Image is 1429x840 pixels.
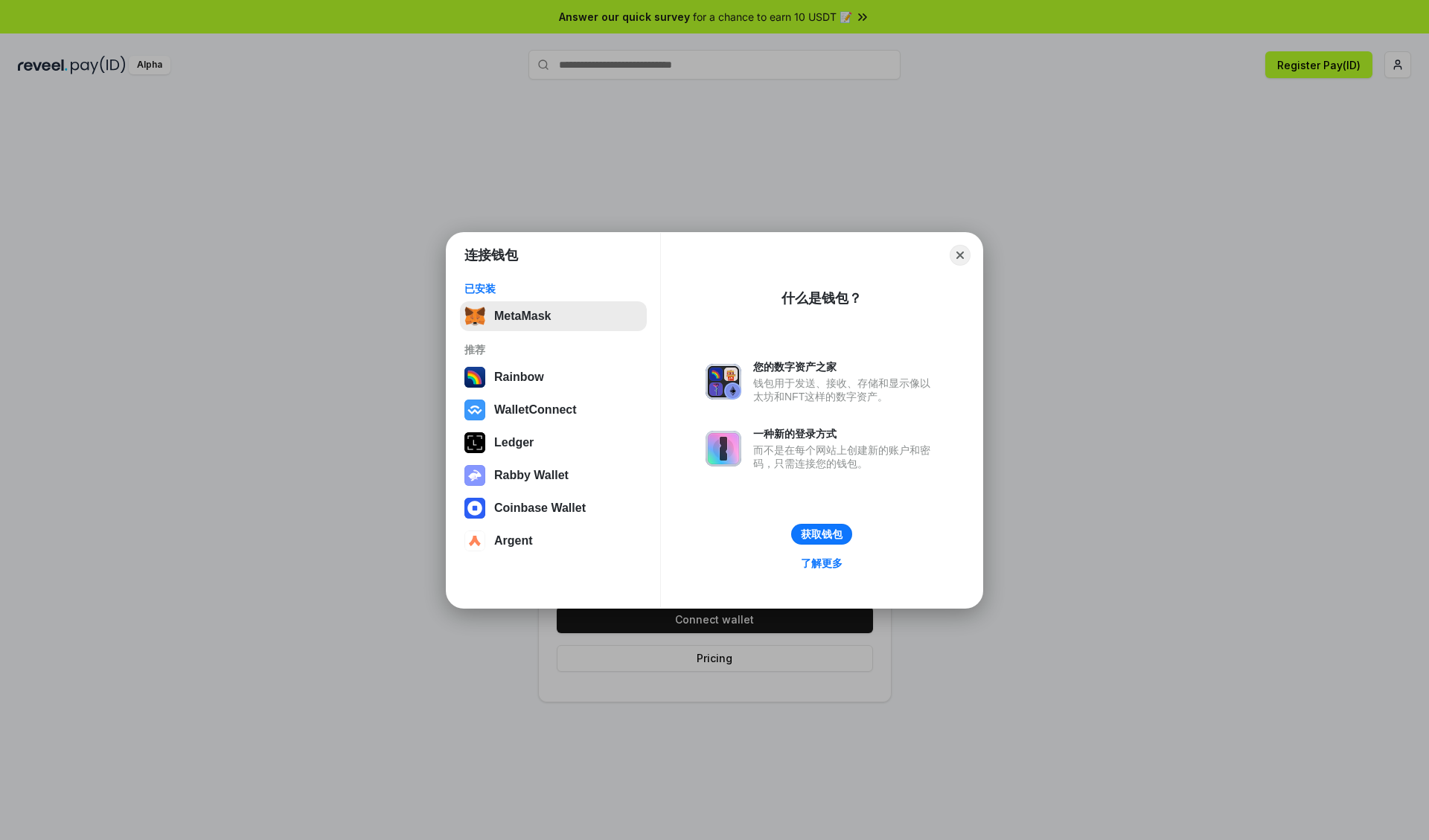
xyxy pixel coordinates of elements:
[464,282,642,295] div: 已安装
[494,501,586,515] div: Coinbase Wallet
[464,465,485,486] img: svg+xml,%3Csvg%20xmlns%3D%22http%3A%2F%2Fwww.w3.org%2F2000%2Fsvg%22%20fill%3D%22none%22%20viewBox...
[464,367,485,388] img: svg+xml,%3Csvg%20width%3D%22120%22%20height%3D%22120%22%20viewBox%3D%220%200%20120%20120%22%20fil...
[460,493,647,523] button: Coinbase Wallet
[464,530,485,551] img: svg+xml,%3Csvg%20width%3D%2228%22%20height%3D%2228%22%20viewBox%3D%220%200%2028%2028%22%20fill%3D...
[464,498,485,519] img: svg+xml,%3Csvg%20width%3D%2228%22%20height%3D%2228%22%20viewBox%3D%220%200%2028%2028%22%20fill%3D...
[460,362,647,392] button: Rainbow
[460,428,647,458] button: Ledger
[494,403,577,417] div: WalletConnect
[494,436,534,449] div: Ledger
[706,364,741,400] img: svg+xml,%3Csvg%20xmlns%3D%22http%3A%2F%2Fwww.w3.org%2F2000%2Fsvg%22%20fill%3D%22none%22%20viewBox...
[706,431,741,467] img: svg+xml,%3Csvg%20xmlns%3D%22http%3A%2F%2Fwww.w3.org%2F2000%2Fsvg%22%20fill%3D%22none%22%20viewBox...
[792,554,851,573] a: 了解更多
[460,301,647,331] button: MetaMask
[494,534,533,548] div: Argent
[753,443,938,470] div: 而不是在每个网站上创建新的账户和密码，只需连接您的钱包。
[950,245,971,266] button: Close
[494,310,551,323] div: MetaMask
[464,246,518,264] h1: 连接钱包
[801,528,843,541] div: 获取钱包
[464,343,642,356] div: 推荐
[781,289,862,307] div: 什么是钱包？
[494,371,544,384] div: Rainbow
[753,427,938,440] div: 一种新的登录方式
[460,395,647,425] button: WalletConnect
[753,360,938,373] div: 您的数字资产之家
[753,376,938,403] div: 钱包用于发送、接收、存储和显示像以太坊和NFT这样的数字资产。
[464,400,485,420] img: svg+xml,%3Csvg%20width%3D%2228%22%20height%3D%2228%22%20viewBox%3D%220%200%2028%2028%22%20fill%3D...
[791,524,852,545] button: 获取钱包
[494,469,569,482] div: Rabby Wallet
[464,306,485,327] img: svg+xml,%3Csvg%20fill%3D%22none%22%20height%3D%2233%22%20viewBox%3D%220%200%2035%2033%22%20width%...
[464,432,485,453] img: svg+xml,%3Csvg%20xmlns%3D%22http%3A%2F%2Fwww.w3.org%2F2000%2Fsvg%22%20width%3D%2228%22%20height%3...
[801,557,843,570] div: 了解更多
[460,461,647,490] button: Rabby Wallet
[460,526,647,556] button: Argent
